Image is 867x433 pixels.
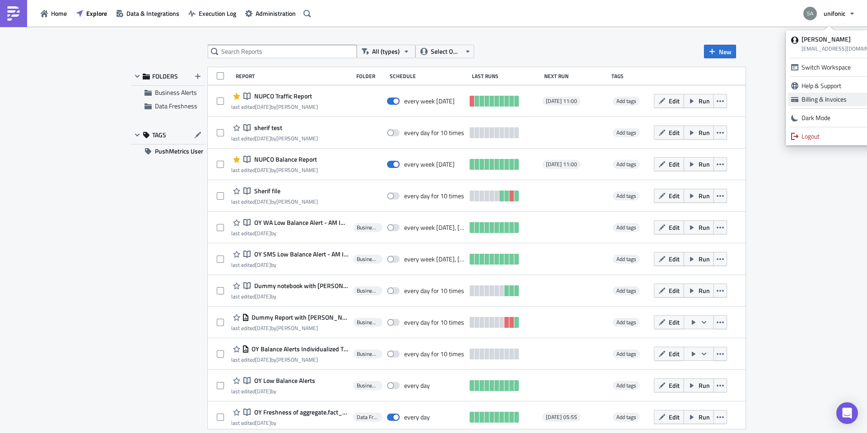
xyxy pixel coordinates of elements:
button: Data & Integrations [112,6,184,20]
span: Run [699,381,710,390]
button: Edit [654,378,684,392]
button: Edit [654,410,684,424]
div: last edited by [231,419,348,426]
span: [DATE] 11:00 [546,161,577,168]
span: Edit [669,286,680,295]
span: Select Owner [431,47,461,56]
time: 2024-09-03T05:14:04Z [255,292,271,301]
span: Edit [669,96,680,106]
button: Run [684,284,714,298]
span: Explore [86,9,107,18]
span: Add tags [616,349,636,358]
span: Edit [669,412,680,422]
span: Edit [669,223,680,232]
div: every week on Sunday [404,97,455,105]
span: Add tags [616,191,636,200]
span: Add tags [613,286,640,295]
time: 2024-09-03T05:16:51Z [255,387,271,396]
time: 2024-09-09T07:02:33Z [255,419,271,427]
span: Run [699,412,710,422]
button: Administration [241,6,300,20]
span: Run [699,223,710,232]
input: Search Reports [208,45,357,58]
span: Add tags [613,349,640,359]
span: Run [699,128,710,137]
span: OY SMS Low Balance Alert - AM Individualized [252,250,348,258]
span: Add tags [616,286,636,295]
div: last edited by [PERSON_NAME] [231,356,348,363]
span: Add tags [616,255,636,263]
span: Edit [669,191,680,200]
div: Report [236,73,352,79]
span: Add tags [613,318,640,327]
time: 2025-09-12T06:53:09Z [255,102,271,111]
button: Edit [654,220,684,234]
span: Add tags [613,160,640,169]
div: last edited by [PERSON_NAME] [231,135,318,142]
span: Add tags [613,97,640,106]
span: Add tags [613,223,640,232]
div: Schedule [390,73,467,79]
div: last edited by [231,388,315,395]
button: Edit [654,189,684,203]
div: last edited by [PERSON_NAME] [231,103,318,110]
span: NUPCO Traffic Report [252,92,312,100]
span: TAGS [152,131,166,139]
button: Home [36,6,71,20]
span: PushMetrics User [155,144,203,158]
div: Tags [611,73,650,79]
span: Edit [669,254,680,264]
span: [DATE] 11:00 [546,98,577,105]
span: Home [51,9,67,18]
div: last edited by [231,261,348,268]
span: OY Low Balance Alerts [252,377,315,385]
button: Explore [71,6,112,20]
div: every day [404,382,430,390]
div: every week on Monday, Thursday [404,255,465,263]
time: 2025-09-12T06:17:24Z [255,134,271,143]
span: New [719,47,732,56]
span: Dummy notebook with Julian 2024-09-02 [252,282,348,290]
span: Run [699,286,710,295]
button: Edit [654,94,684,108]
span: sherif test [252,124,282,132]
span: OY WA Low Balance Alert - AM Individualized [252,219,348,227]
div: last edited by [PERSON_NAME] [231,167,318,173]
button: PushMetrics User [131,144,205,158]
button: All (types) [357,45,415,58]
time: 2025-09-11T08:27:32Z [255,166,271,174]
div: last edited by [231,293,348,300]
div: every day for 10 times [404,318,464,326]
span: unifonic [824,9,845,18]
button: Edit [654,252,684,266]
time: 2025-09-01T13:23:10Z [255,355,271,364]
button: Run [684,94,714,108]
span: Business Alerts [155,88,197,97]
span: OY Freshness of aggregate.fact_sms_consumption_aggregate [252,408,348,416]
div: Last Runs [472,73,540,79]
span: Edit [669,349,680,359]
button: Execution Log [184,6,241,20]
span: Edit [669,317,680,327]
span: Business Alerts [357,382,379,389]
div: Open Intercom Messenger [836,402,858,424]
button: unifonic [798,4,860,23]
time: 2025-09-02T07:45:57Z [255,197,271,206]
span: Add tags [616,97,636,105]
div: every week on Sunday [404,160,455,168]
span: OY Balance Alerts Individualized TEST [249,345,348,353]
span: Data Freshness [155,101,197,111]
span: Execution Log [199,9,236,18]
button: Edit [654,315,684,329]
span: Add tags [613,191,640,200]
span: Data Freshness [357,414,379,421]
div: last edited by [PERSON_NAME] [231,325,348,331]
span: Add tags [613,255,640,264]
span: Add tags [616,160,636,168]
span: Add tags [616,223,636,232]
div: last edited by [231,230,348,237]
